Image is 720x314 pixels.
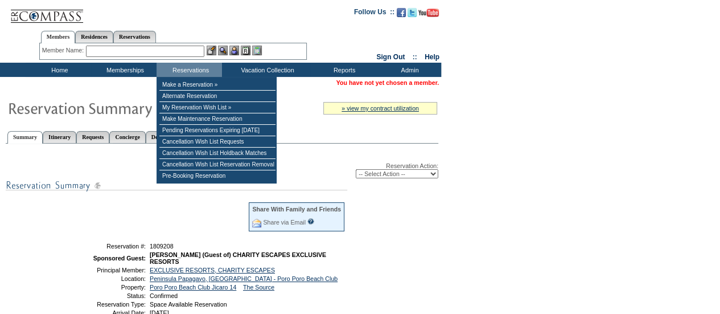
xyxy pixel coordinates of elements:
a: Concierge [109,131,145,143]
td: Reports [310,63,376,77]
a: Subscribe to our YouTube Channel [418,11,439,18]
a: Peninsula Papagayo, [GEOGRAPHIC_DATA] - Poro Poro Beach Club [150,275,338,282]
a: Residences [75,31,113,43]
img: Follow us on Twitter [408,8,417,17]
a: » view my contract utilization [342,105,419,112]
img: subTtlResSummary.gif [6,178,347,193]
td: Admin [376,63,441,77]
img: Reservations [241,46,250,55]
a: The Source [243,284,274,291]
td: Status: [64,292,146,299]
td: Location: [64,275,146,282]
td: Memberships [91,63,157,77]
a: Itinerary [43,131,76,143]
div: Member Name: [42,46,86,55]
a: Reservations [113,31,156,43]
input: What is this? [307,218,314,225]
td: Pre-Booking Reservation [159,170,275,181]
span: Space Available Reservation [150,301,227,308]
span: 1809208 [150,243,174,250]
td: Reservations [157,63,222,77]
img: View [218,46,228,55]
div: Reservation Action: [6,162,438,178]
td: Cancellation Wish List Requests [159,136,275,148]
strong: Sponsored Guest: [93,255,146,262]
td: Pending Reservations Expiring [DATE] [159,125,275,136]
a: Summary [7,131,43,144]
td: Reservation #: [64,243,146,250]
td: Principal Member: [64,267,146,274]
td: Home [26,63,91,77]
div: Share With Family and Friends [252,206,341,213]
a: Help [425,53,439,61]
td: Make a Reservation » [159,79,275,91]
td: Property: [64,284,146,291]
td: Reservation Type: [64,301,146,308]
td: Follow Us :: [354,7,394,21]
a: Become our fan on Facebook [397,11,406,18]
a: Members [41,31,76,43]
img: Reservaton Summary [7,96,235,119]
img: Become our fan on Facebook [397,8,406,17]
td: Cancellation Wish List Reservation Removal [159,159,275,170]
a: Sign Out [376,53,405,61]
td: Vacation Collection [222,63,310,77]
a: Detail [146,131,172,143]
td: Cancellation Wish List Holdback Matches [159,148,275,159]
span: You have not yet chosen a member. [336,79,439,86]
a: Poro Poro Beach Club Jicaro 14 [150,284,236,291]
td: Make Maintenance Reservation [159,113,275,125]
img: b_calculator.gif [252,46,262,55]
img: Impersonate [229,46,239,55]
td: My Reservation Wish List » [159,102,275,113]
img: b_edit.gif [207,46,216,55]
span: :: [413,53,417,61]
a: Requests [76,131,109,143]
a: Share via Email [263,219,306,226]
span: Confirmed [150,292,178,299]
td: Alternate Reservation [159,91,275,102]
a: Follow us on Twitter [408,11,417,18]
img: Subscribe to our YouTube Channel [418,9,439,17]
a: EXCLUSIVE RESORTS, CHARITY ESCAPES [150,267,275,274]
span: [PERSON_NAME] (Guest of) CHARITY ESCAPES EXCLUSIVE RESORTS [150,251,326,265]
